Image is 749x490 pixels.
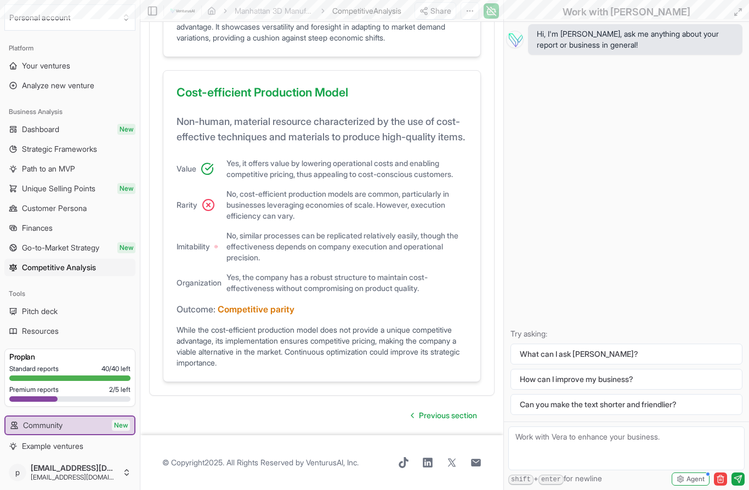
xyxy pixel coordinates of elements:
[22,441,83,452] span: Example ventures
[162,457,359,468] span: © Copyright 2025 . All Rights Reserved by .
[117,242,135,253] span: New
[672,472,710,486] button: Agent
[4,459,135,486] button: p[EMAIL_ADDRESS][DOMAIN_NAME][EMAIL_ADDRESS][DOMAIN_NAME]
[22,144,97,155] span: Strategic Frameworks
[101,364,130,373] span: 40 / 40 left
[218,303,294,316] span: Competitive parity
[117,124,135,135] span: New
[4,219,135,237] a: Finances
[510,369,742,390] button: How can I improve my business?
[177,200,197,210] span: Rarity
[177,114,467,153] h4: Non-human, material resource characterized by the use of cost-effective techniques and materials ...
[4,57,135,75] a: Your ventures
[22,80,94,91] span: Analyze new venture
[177,241,210,252] span: Imitability
[4,285,135,303] div: Tools
[306,458,357,467] a: VenturusAI, Inc
[109,385,130,394] span: 2 / 5 left
[226,230,467,263] span: No, similar processes can be replicated relatively easily, though the effectiveness depends on co...
[402,404,486,426] a: Go to previous page
[177,324,467,368] div: While the cost-efficient production model does not provide a unique competitive advantage, its im...
[226,158,467,180] span: Yes, it offers value by lowering operational costs and enabling competitive pricing, thus appeali...
[510,328,742,339] p: Try asking:
[4,322,135,340] a: Resources
[419,410,477,421] span: Previous section
[177,84,467,106] h3: Cost-efficient Production Model
[4,121,135,138] a: DashboardNew
[177,163,196,174] span: Value
[112,420,130,431] span: New
[508,473,602,485] span: + for newline
[4,140,135,158] a: Strategic Frameworks
[9,464,26,481] span: p
[4,259,135,276] a: Competitive Analysis
[22,262,96,273] span: Competitive Analysis
[4,239,135,257] a: Go-to-Market StrategyNew
[22,183,95,194] span: Unique Selling Points
[23,420,63,431] span: Community
[508,475,534,485] kbd: shift
[9,351,130,362] h3: Pro plan
[22,60,70,71] span: Your ventures
[177,10,467,43] div: The dual market approach with strategic diversification offers a sustainable advantage. It showca...
[4,437,135,455] a: Example ventures
[117,183,135,194] span: New
[22,223,53,233] span: Finances
[4,303,135,320] a: Pitch deck
[538,475,564,485] kbd: enter
[537,29,734,50] span: Hi, I'm [PERSON_NAME], ask me anything about your report or business in general!
[22,124,59,135] span: Dashboard
[510,344,742,364] button: What can I ask [PERSON_NAME]?
[506,31,524,48] img: Vera
[402,404,486,426] nav: pagination
[686,475,705,483] span: Agent
[4,200,135,217] a: Customer Persona
[9,364,59,373] span: Standard reports
[4,77,135,94] a: Analyze new venture
[177,303,215,316] span: Outcome:
[4,103,135,121] div: Business Analysis
[4,39,135,57] div: Platform
[22,326,59,337] span: Resources
[4,180,135,197] a: Unique Selling PointsNew
[226,272,467,294] span: Yes, the company has a robust structure to maintain cost-effectiveness without compromising on pr...
[31,463,118,473] span: [EMAIL_ADDRESS][DOMAIN_NAME]
[226,189,467,221] span: No, cost-efficient production models are common, particularly in businesses leveraging economies ...
[22,163,75,174] span: Path to an MVP
[22,242,99,253] span: Go-to-Market Strategy
[510,394,742,415] button: Can you make the text shorter and friendlier?
[5,417,134,434] a: CommunityNew
[22,306,58,317] span: Pitch deck
[177,277,222,288] span: Organization
[4,160,135,178] a: Path to an MVP
[31,473,118,482] span: [EMAIL_ADDRESS][DOMAIN_NAME]
[22,203,87,214] span: Customer Persona
[9,385,59,394] span: Premium reports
